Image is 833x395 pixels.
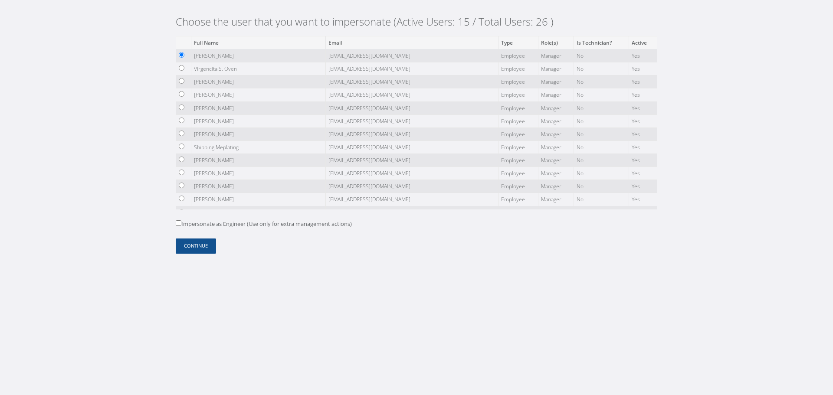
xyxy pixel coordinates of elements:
td: [PERSON_NAME] [191,127,326,140]
th: Email [326,36,498,49]
td: No [574,62,629,75]
td: No [574,167,629,180]
td: Employee [498,206,538,219]
button: Continue [176,238,216,254]
td: [EMAIL_ADDRESS][DOMAIN_NAME] [326,206,498,219]
td: [PERSON_NAME] [191,88,326,101]
td: [PERSON_NAME] [191,193,326,206]
td: [EMAIL_ADDRESS][DOMAIN_NAME] [326,62,498,75]
td: Manager [538,101,574,114]
td: Yes [629,49,657,62]
td: Yes [629,180,657,193]
td: Yes [629,193,657,206]
td: Shipping Meplating [191,140,326,153]
td: Employee [498,127,538,140]
td: [EMAIL_ADDRESS][DOMAIN_NAME] [326,127,498,140]
td: Yes [629,127,657,140]
td: No [574,114,629,127]
td: No [574,154,629,167]
td: [PERSON_NAME] [191,206,326,219]
td: [EMAIL_ADDRESS][DOMAIN_NAME] [326,75,498,88]
td: No [574,101,629,114]
td: No [574,140,629,153]
td: [PERSON_NAME] [191,114,326,127]
td: [EMAIL_ADDRESS][DOMAIN_NAME] [326,180,498,193]
td: Manager [538,114,574,127]
td: No [574,180,629,193]
td: [EMAIL_ADDRESS][DOMAIN_NAME] [326,88,498,101]
td: Yes [629,167,657,180]
td: Manager [538,167,574,180]
td: [PERSON_NAME] [191,180,326,193]
td: [PERSON_NAME] [191,154,326,167]
td: Employee [498,101,538,114]
td: [EMAIL_ADDRESS][DOMAIN_NAME] [326,154,498,167]
td: Employee [498,154,538,167]
th: Active [629,36,657,49]
td: [EMAIL_ADDRESS][DOMAIN_NAME] [326,193,498,206]
td: No [574,127,629,140]
td: Manager [538,127,574,140]
th: Role(s) [538,36,574,49]
td: Employee [498,88,538,101]
td: Manager [538,88,574,101]
td: Yes [629,62,657,75]
td: No [574,206,629,219]
td: Yes [629,140,657,153]
th: Full Name [191,36,326,49]
td: No [574,88,629,101]
td: [PERSON_NAME] [191,101,326,114]
td: Employee [498,114,538,127]
h2: Choose the user that you want to impersonate (Active Users: 15 / Total Users: 26 ) [176,16,657,28]
td: Manager [538,140,574,153]
td: Employee [498,49,538,62]
td: Manager [538,62,574,75]
td: Yes [629,88,657,101]
td: Employee [498,193,538,206]
td: No [574,75,629,88]
td: No [574,49,629,62]
td: Employee [498,167,538,180]
th: Is Technician? [574,36,629,49]
td: Yes [629,114,657,127]
td: Manager [538,75,574,88]
td: Manager [538,206,574,219]
td: Manager [538,193,574,206]
td: Yes [629,101,657,114]
td: Virgencita S. Oven [191,62,326,75]
td: Employee [498,180,538,193]
td: Employee [498,140,538,153]
td: [EMAIL_ADDRESS][DOMAIN_NAME] [326,140,498,153]
td: [EMAIL_ADDRESS][DOMAIN_NAME] [326,49,498,62]
td: [EMAIL_ADDRESS][DOMAIN_NAME] [326,101,498,114]
td: Yes [629,154,657,167]
td: Yes [629,75,657,88]
th: Type [498,36,538,49]
td: [PERSON_NAME] [191,167,326,180]
td: Manager [538,49,574,62]
label: Impersonate as Engineer (Use only for extra management actions) [176,220,352,229]
td: [PERSON_NAME] [191,75,326,88]
td: [PERSON_NAME] [191,49,326,62]
td: [EMAIL_ADDRESS][DOMAIN_NAME] [326,167,498,180]
td: Manager [538,154,574,167]
input: Impersonate as Engineer (Use only for extra management actions) [176,220,181,226]
td: Manager [538,180,574,193]
td: Employee [498,62,538,75]
td: Yes [629,206,657,219]
td: Employee [498,75,538,88]
td: No [574,193,629,206]
td: [EMAIL_ADDRESS][DOMAIN_NAME] [326,114,498,127]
